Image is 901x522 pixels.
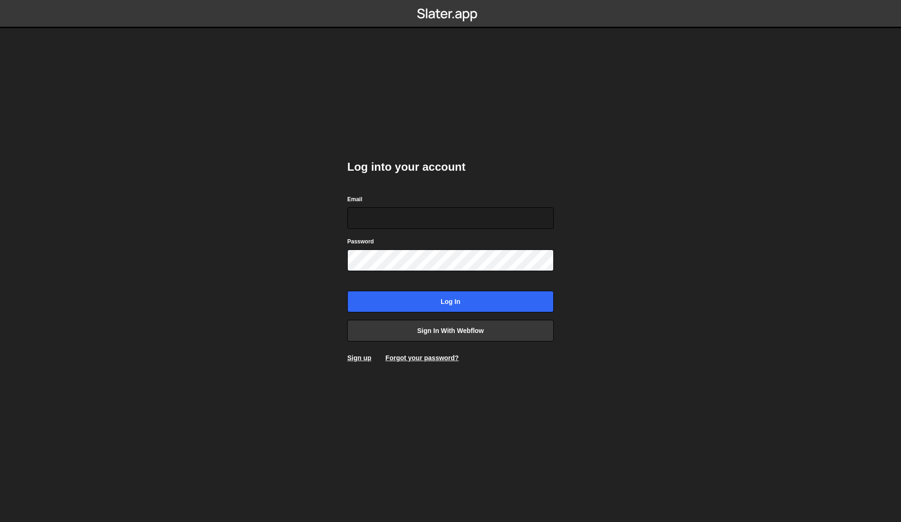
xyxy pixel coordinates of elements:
[385,354,458,362] a: Forgot your password?
[347,159,554,174] h2: Log into your account
[347,237,374,246] label: Password
[347,354,371,362] a: Sign up
[347,291,554,312] input: Log in
[347,195,362,204] label: Email
[347,320,554,341] a: Sign in with Webflow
